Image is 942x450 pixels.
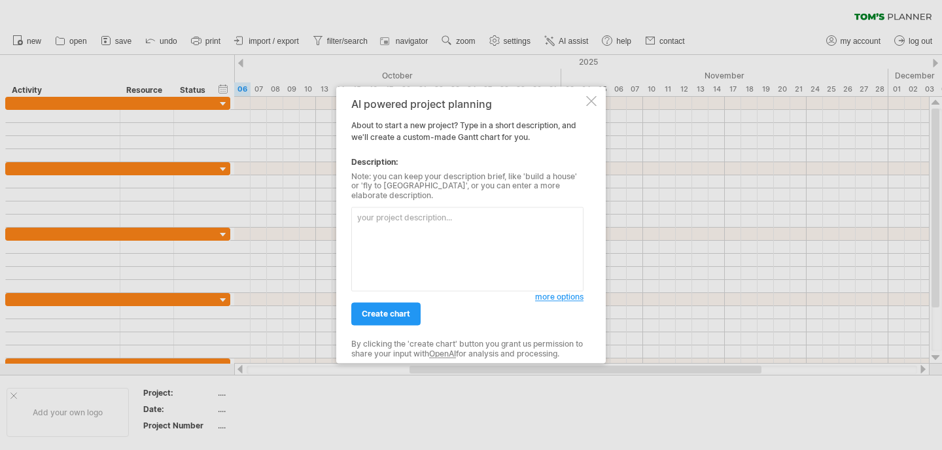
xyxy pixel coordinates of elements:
[535,292,584,302] span: more options
[429,349,456,358] a: OpenAI
[362,309,410,319] span: create chart
[351,303,421,326] a: create chart
[351,156,584,168] div: Description:
[351,98,584,351] div: About to start a new project? Type in a short description, and we'll create a custom-made Gantt c...
[351,172,584,200] div: Note: you can keep your description brief, like 'build a house' or 'fly to [GEOGRAPHIC_DATA]', or...
[351,98,584,110] div: AI powered project planning
[351,340,584,359] div: By clicking the 'create chart' button you grant us permission to share your input with for analys...
[535,292,584,303] a: more options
